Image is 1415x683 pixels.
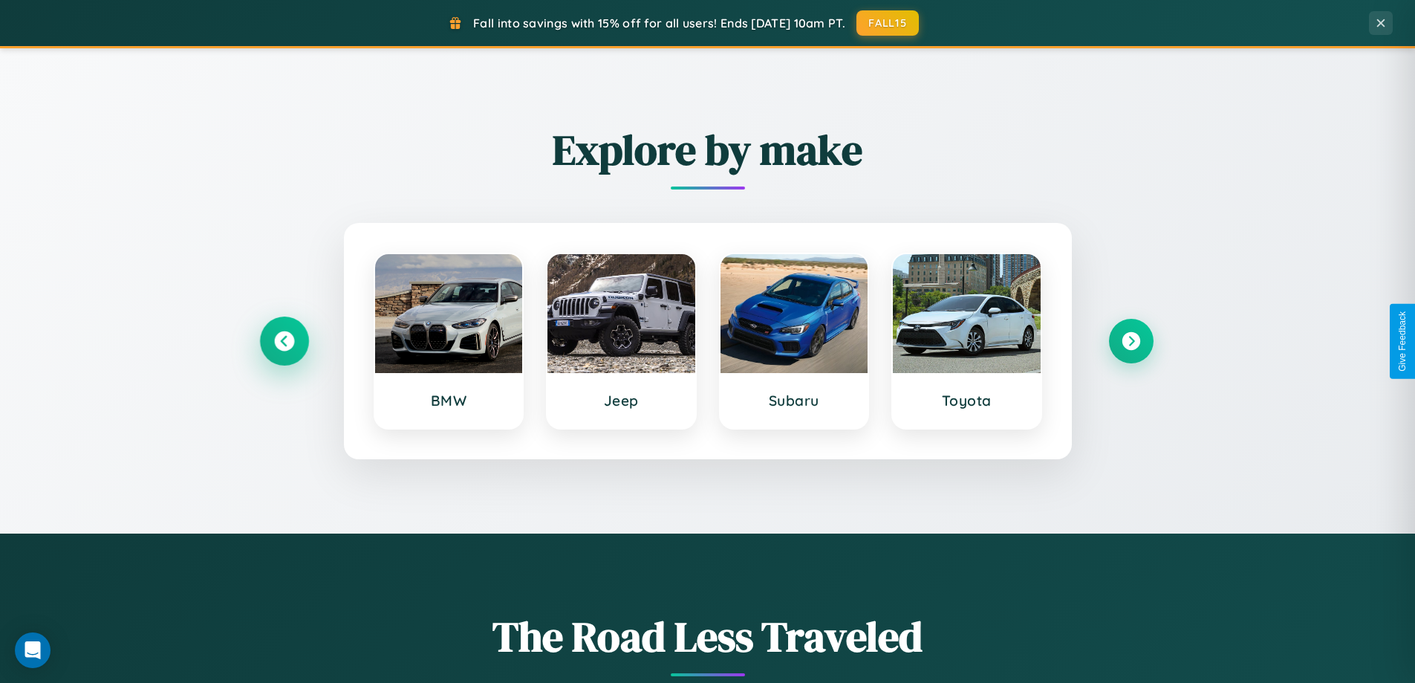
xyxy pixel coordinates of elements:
[15,632,51,668] div: Open Intercom Messenger
[856,10,919,36] button: FALL15
[908,392,1026,410] h3: Toyota
[1397,311,1408,372] div: Give Feedback
[390,392,508,410] h3: BMW
[562,392,680,410] h3: Jeep
[473,16,845,30] span: Fall into savings with 15% off for all users! Ends [DATE] 10am PT.
[262,608,1154,665] h1: The Road Less Traveled
[735,392,853,410] h3: Subaru
[262,121,1154,178] h2: Explore by make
